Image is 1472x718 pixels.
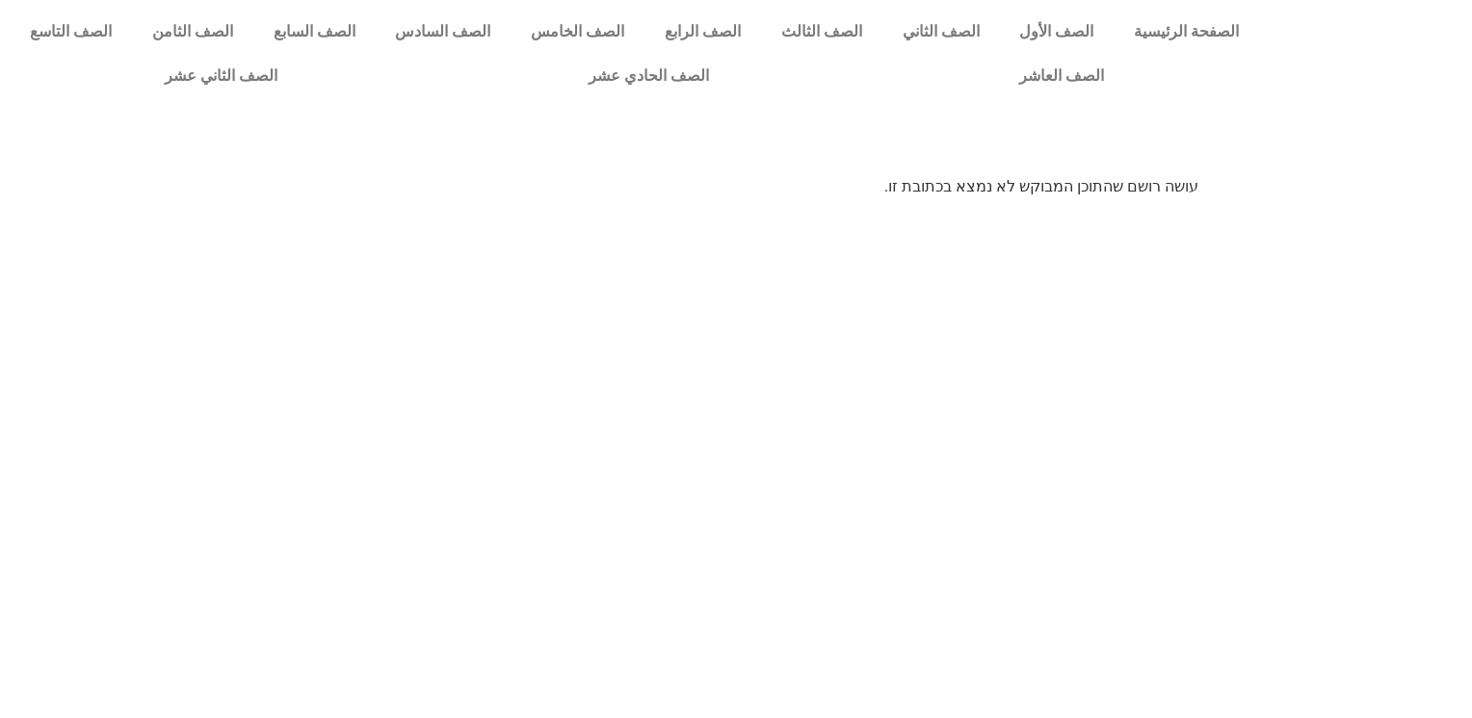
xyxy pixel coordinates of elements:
[511,10,644,54] a: الصف الخامس
[10,10,132,54] a: الصف التاسع
[375,10,511,54] a: الصف السادس
[1114,10,1259,54] a: الصفحة الرئيسية
[644,10,761,54] a: الصف الرابع
[433,54,863,98] a: الصف الحادي عشر
[10,54,433,98] a: الصف الثاني عشر
[882,10,1000,54] a: الصف الثاني
[274,175,1198,198] p: עושה רושם שהתוכן המבוקש לא נמצא בכתובת זו.
[864,54,1259,98] a: الصف العاشر
[132,10,253,54] a: الصف الثامن
[1000,10,1115,54] a: الصف الأول
[761,10,882,54] a: الصف الثالث
[253,10,376,54] a: الصف السابع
